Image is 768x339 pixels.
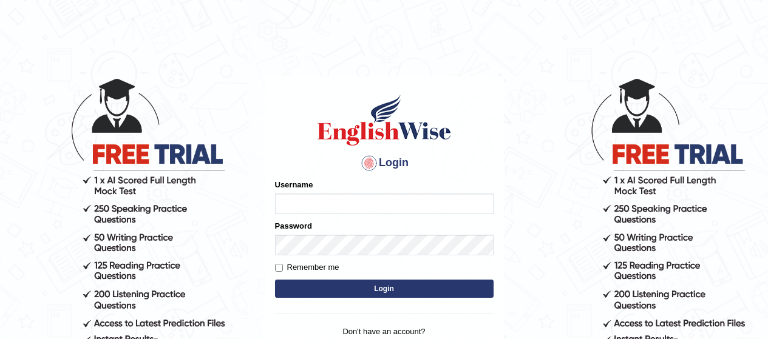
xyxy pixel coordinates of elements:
img: Logo of English Wise sign in for intelligent practice with AI [315,93,454,147]
label: Password [275,220,312,232]
button: Login [275,280,494,298]
input: Remember me [275,264,283,272]
h4: Login [275,153,494,173]
label: Remember me [275,261,339,274]
label: Username [275,179,313,190]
